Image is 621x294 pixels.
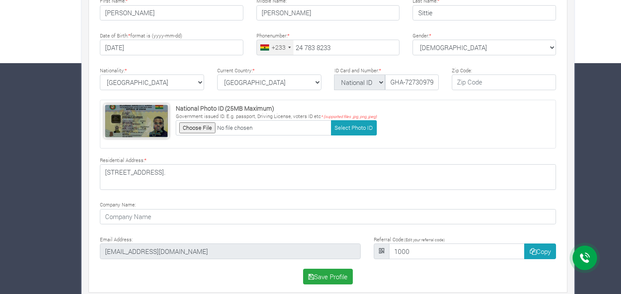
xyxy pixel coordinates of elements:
input: Zip Code [452,74,556,90]
p: Government issued ID. E.g. passport, Driving License, voters ID etc [176,113,377,120]
div: +233 [272,43,286,52]
label: Nationality: [100,67,127,74]
button: Copy [524,243,556,259]
input: Phone Number [256,40,400,55]
label: Zip Code: [452,67,472,74]
small: (Edit your referral code) [404,237,445,242]
label: ID Card and Number: [334,67,381,74]
input: Middle Name [256,5,400,21]
div: Ghana (Gaana): +233 [257,40,293,55]
label: Residential Address: [100,157,147,164]
label: Company Name: [100,201,136,209]
label: Phonenumber: [256,32,290,40]
i: * (supported files .jpg, png, jpeg) [321,114,377,119]
input: Last Name [413,5,556,21]
button: Select Photo ID [331,120,377,135]
label: Referral Code: [374,236,445,243]
textarea: [STREET_ADDRESS]. [100,164,556,189]
input: ID Number [385,74,439,90]
input: Type Date of Birth (YYYY-MM-DD) [100,40,243,55]
input: First Name [100,5,243,21]
button: Save Profile [303,269,353,284]
label: Date of Birth: format is (yyyy-mm-dd) [100,32,182,40]
label: Current Country: [217,67,255,74]
label: Gender: [413,32,431,40]
label: Email Address: [100,236,133,243]
input: Company Name [100,209,556,225]
strong: National Photo ID (25MB Maximum) [176,104,274,112]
